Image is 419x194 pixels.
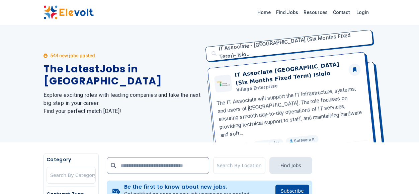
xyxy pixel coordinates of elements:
[124,184,250,190] h4: Be the first to know about new jobs.
[44,91,201,115] h2: Explore exciting roles with leading companies and take the next big step in your career. Find you...
[273,7,301,18] a: Find Jobs
[330,7,352,18] a: Contact
[301,7,330,18] a: Resources
[255,7,273,18] a: Home
[269,157,312,174] button: Find Jobs
[352,6,373,19] a: Login
[47,156,96,163] h5: Category
[44,5,94,19] img: Elevolt
[44,63,201,87] h1: The Latest Jobs in [GEOGRAPHIC_DATA]
[386,162,419,194] iframe: Chat Widget
[50,52,95,59] p: 544 new jobs posted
